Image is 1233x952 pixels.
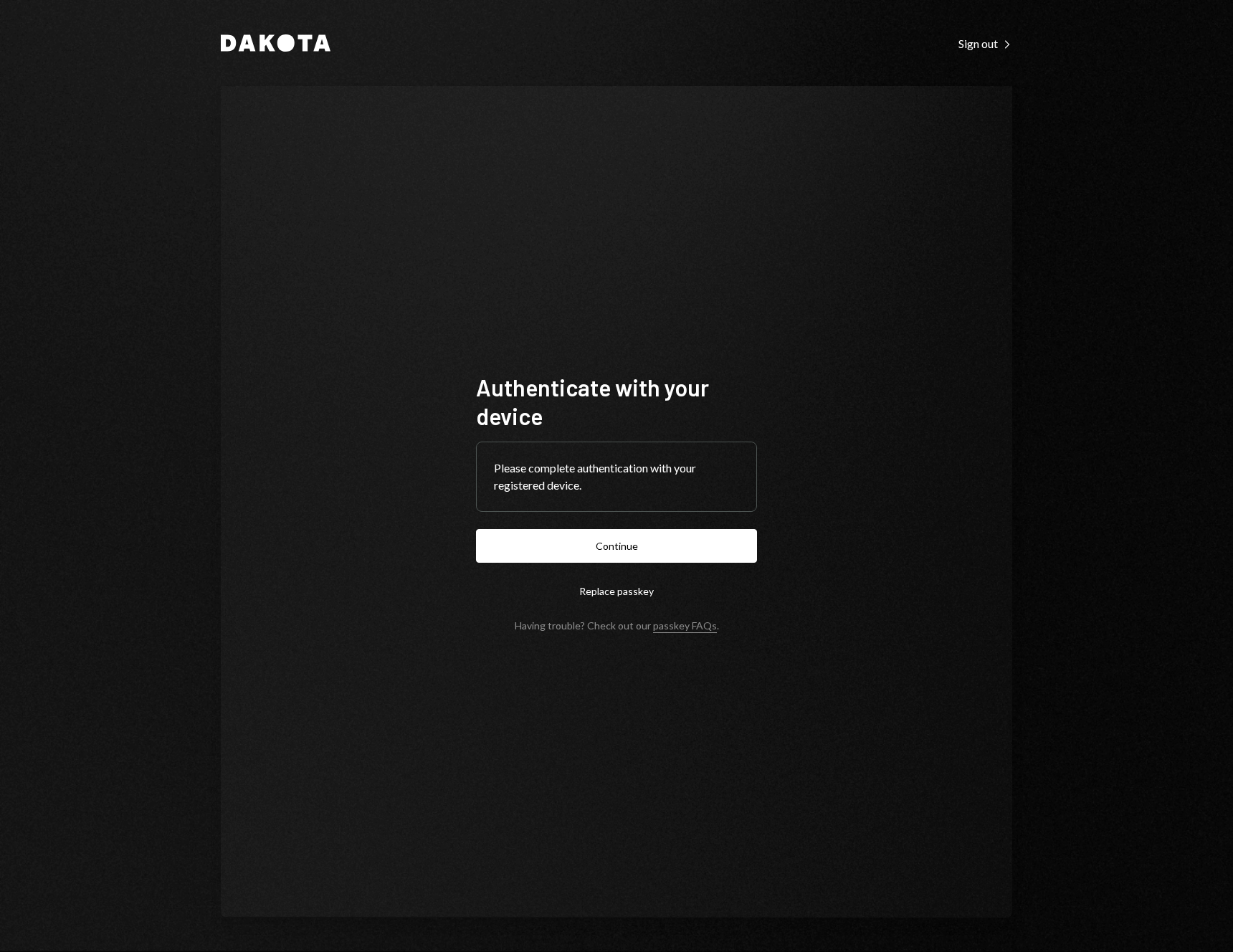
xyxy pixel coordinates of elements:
[476,529,757,563] button: Continue
[494,460,739,494] div: Please complete authentication with your registered device.
[515,619,719,632] div: Having trouble? Check out our .
[476,574,757,608] button: Replace passkey
[476,373,757,430] h1: Authenticate with your device
[958,35,1012,51] a: Sign out
[653,619,717,633] a: passkey FAQs
[958,37,1012,51] div: Sign out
